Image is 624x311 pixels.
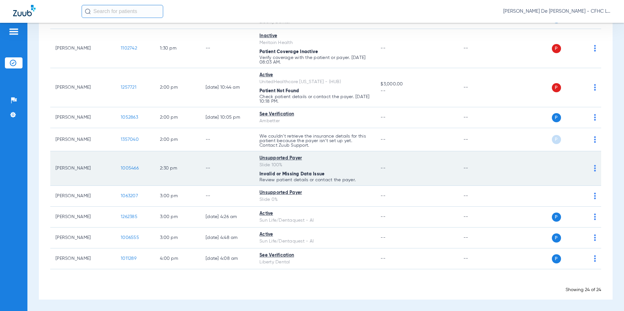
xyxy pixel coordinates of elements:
td: -- [458,107,502,128]
td: 1:30 PM [155,29,200,68]
div: Sun Life/Dentaquest - AI [259,217,370,224]
td: 3:00 PM [155,207,200,228]
img: group-dot-blue.svg [594,84,596,91]
img: group-dot-blue.svg [594,165,596,171]
span: 1257721 [121,85,136,90]
img: group-dot-blue.svg [594,136,596,143]
div: UnitedHealthcare [US_STATE] - (HUB) [259,79,370,85]
td: 3:00 PM [155,228,200,248]
td: [PERSON_NAME] [50,248,116,269]
img: group-dot-blue.svg [594,255,596,262]
span: 1063207 [121,194,138,198]
td: 2:00 PM [155,107,200,128]
span: -- [381,215,385,219]
iframe: Chat Widget [591,280,624,311]
p: Review patient details or contact the payer. [259,178,370,182]
td: -- [200,29,254,68]
td: -- [458,128,502,151]
td: -- [200,128,254,151]
img: group-dot-blue.svg [594,45,596,52]
span: -- [381,88,453,95]
img: group-dot-blue.svg [594,214,596,220]
span: $3,000.00 [381,81,453,88]
span: -- [381,166,385,170]
td: 4:00 PM [155,248,200,269]
td: [PERSON_NAME] [50,151,116,186]
td: -- [458,186,502,207]
span: Patient Coverage Inactive [259,50,318,54]
div: Slide 0% [259,196,370,203]
td: -- [200,186,254,207]
div: Active [259,231,370,238]
div: Unsupported Payer [259,155,370,162]
span: P [552,113,561,122]
td: 2:00 PM [155,128,200,151]
span: [PERSON_NAME] De [PERSON_NAME] - CFHC Lake Wales Dental [503,8,611,15]
div: See Verification [259,252,370,259]
span: -- [381,256,385,261]
span: -- [381,115,385,120]
td: [PERSON_NAME] [50,186,116,207]
div: Ambetter [259,118,370,125]
div: Inactive [259,33,370,39]
div: Active [259,210,370,217]
span: P [552,83,561,92]
span: P [552,135,561,144]
img: hamburger-icon [8,28,19,36]
span: P [552,254,561,263]
div: See Verification [259,111,370,118]
td: -- [458,207,502,228]
span: Invalid or Missing Data Issue [259,172,324,176]
input: Search for patients [82,5,163,18]
p: We couldn’t retrieve the insurance details for this patient because the payer isn’t set up yet. C... [259,134,370,148]
td: -- [200,151,254,186]
td: -- [458,151,502,186]
span: -- [381,235,385,240]
div: Unsupported Payer [259,189,370,196]
td: [PERSON_NAME] [50,29,116,68]
td: [DATE] 4:26 AM [200,207,254,228]
span: -- [381,46,385,51]
td: 2:00 PM [155,68,200,107]
span: P [552,233,561,243]
span: 1011289 [121,256,136,261]
div: Sun Life/Dentaquest - AI [259,238,370,245]
span: -- [381,194,385,198]
div: Active [259,72,370,79]
span: Showing 24 of 24 [566,288,601,292]
td: [PERSON_NAME] [50,128,116,151]
span: P [552,213,561,222]
td: [DATE] 10:05 PM [200,107,254,128]
img: group-dot-blue.svg [594,114,596,121]
span: 1005466 [121,166,139,170]
td: 2:30 PM [155,151,200,186]
td: -- [458,68,502,107]
td: [DATE] 10:44 AM [200,68,254,107]
td: -- [458,29,502,68]
div: Liberty Dental [259,259,370,266]
td: [PERSON_NAME] [50,207,116,228]
div: Meritain Health [259,39,370,46]
td: [DATE] 4:08 AM [200,248,254,269]
td: [PERSON_NAME] [50,107,116,128]
img: Search Icon [85,8,91,14]
span: 1262385 [121,215,137,219]
p: Verify coverage with the patient or payer. [DATE] 08:03 AM. [259,55,370,65]
span: 1102742 [121,46,137,51]
td: [PERSON_NAME] [50,228,116,248]
td: -- [458,248,502,269]
td: -- [458,228,502,248]
td: [DATE] 4:48 AM [200,228,254,248]
span: 1006555 [121,235,139,240]
span: -- [381,137,385,142]
span: Patient Not Found [259,89,299,93]
div: Slide 100% [259,162,370,169]
img: group-dot-blue.svg [594,193,596,199]
p: Check patient details or contact the payer. [DATE] 10:18 PM. [259,95,370,104]
span: P [552,44,561,53]
img: group-dot-blue.svg [594,234,596,241]
td: 3:00 PM [155,186,200,207]
img: Zuub Logo [13,5,36,16]
span: 1357040 [121,137,139,142]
